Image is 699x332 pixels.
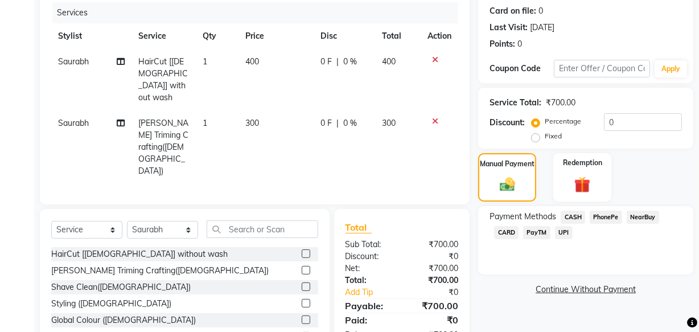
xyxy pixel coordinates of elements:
div: ₹700.00 [402,263,467,274]
div: Total: [337,274,402,286]
div: Discount: [337,251,402,263]
span: | [336,56,339,68]
span: CASH [561,211,585,224]
div: Discount: [490,117,525,129]
div: ₹700.00 [402,239,467,251]
span: 0 % [343,117,357,129]
label: Fixed [545,131,562,141]
span: 400 [382,56,396,67]
div: ₹700.00 [546,97,575,109]
div: ₹700.00 [402,274,467,286]
span: NearBuy [627,211,659,224]
input: Search or Scan [207,220,318,238]
div: [DATE] [530,22,554,34]
div: Coupon Code [490,63,554,75]
span: 1 [203,56,207,67]
span: [PERSON_NAME] Triming Crafting([DEMOGRAPHIC_DATA]) [138,118,188,176]
img: _gift.svg [569,175,595,195]
th: Disc [314,23,376,49]
span: Saurabh [58,118,89,128]
div: Styling ([DEMOGRAPHIC_DATA]) [51,298,171,310]
div: Sub Total: [337,239,402,251]
span: 400 [245,56,259,67]
div: 0 [517,38,522,50]
span: PhonePe [590,211,622,224]
span: 300 [245,118,259,128]
th: Stylist [51,23,131,49]
span: 0 F [320,117,332,129]
div: Global Colour ([DEMOGRAPHIC_DATA]) [51,314,196,326]
span: 300 [382,118,396,128]
div: Last Visit: [490,22,528,34]
div: ₹0 [402,251,467,263]
span: | [336,117,339,129]
div: Service Total: [490,97,541,109]
button: Apply [655,60,687,77]
span: 1 [203,118,207,128]
span: Saurabh [58,56,89,67]
th: Service [131,23,196,49]
div: ₹0 [402,313,467,327]
div: HairCut [[DEMOGRAPHIC_DATA]] without wash [51,248,228,260]
div: Services [52,2,467,23]
span: Payment Methods [490,211,556,223]
span: 0 F [320,56,332,68]
div: [PERSON_NAME] Triming Crafting([DEMOGRAPHIC_DATA]) [51,265,269,277]
div: Card on file: [490,5,536,17]
a: Continue Without Payment [480,284,691,296]
span: PayTM [523,226,550,239]
span: 0 % [343,56,357,68]
label: Redemption [563,158,602,168]
div: ₹700.00 [402,299,467,313]
th: Action [421,23,458,49]
th: Total [375,23,421,49]
div: Points: [490,38,515,50]
div: Shave Clean([DEMOGRAPHIC_DATA]) [51,281,191,293]
span: Total [346,222,372,233]
th: Qty [196,23,239,49]
label: Percentage [545,116,581,126]
input: Enter Offer / Coupon Code [554,60,650,77]
div: Net: [337,263,402,274]
div: 0 [538,5,543,17]
th: Price [239,23,313,49]
div: Paid: [337,313,402,327]
div: Payable: [337,299,402,313]
img: _cash.svg [495,176,520,194]
label: Manual Payment [480,159,534,169]
span: CARD [494,226,519,239]
span: UPI [555,226,573,239]
span: HairCut [[DEMOGRAPHIC_DATA]] without wash [138,56,188,103]
div: ₹0 [413,286,467,298]
a: Add Tip [337,286,413,298]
